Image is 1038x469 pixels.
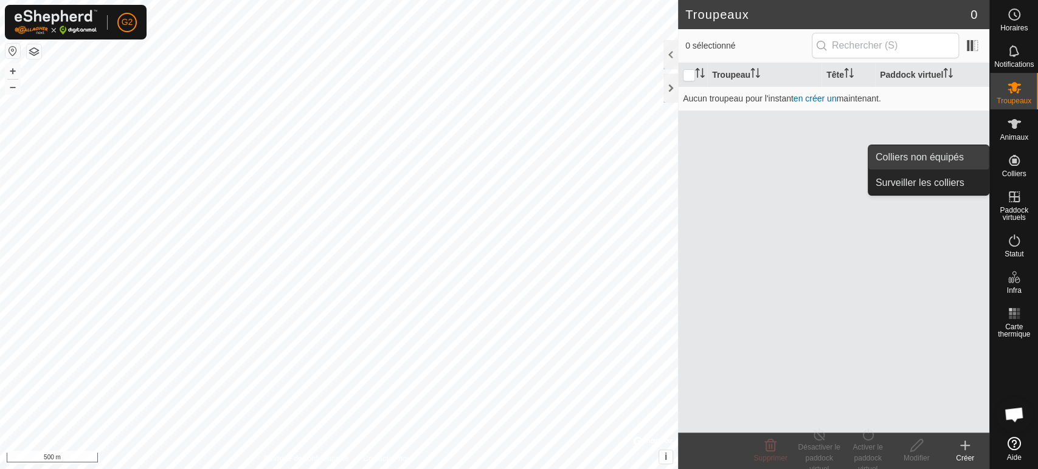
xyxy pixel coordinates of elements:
[363,453,414,464] a: Contactez-nous
[15,10,97,35] img: Logo Gallagher
[1000,24,1028,32] span: Horaires
[822,63,875,87] th: Tête
[844,70,854,80] p-sorticon: Activer pour trier
[994,61,1034,68] span: Notifications
[993,207,1035,221] span: Paddock virtuels
[876,150,964,165] span: Colliers non équipés
[876,176,964,190] span: Surveiller les colliers
[750,70,760,80] p-sorticon: Activer pour trier
[996,396,1033,433] div: Open chat
[678,86,989,111] td: Aucun troupeau pour l'instant maintenant.
[5,80,20,94] button: –
[685,39,812,52] span: 0 sélectionné
[941,453,989,464] div: Créer
[997,97,1031,104] span: Troupeaux
[868,171,989,195] a: Surveiller les colliers
[1006,287,1021,294] span: Infra
[122,16,133,29] span: G2
[1006,454,1021,461] span: Aide
[27,44,41,59] button: Couches de carte
[812,33,959,58] input: Rechercher (S)
[685,7,971,22] h2: Troupeaux
[794,94,837,103] a: en créer un
[943,70,953,80] p-sorticon: Activer pour trier
[1002,170,1026,177] span: Colliers
[264,453,348,464] a: Politique de confidentialité
[993,323,1035,338] span: Carte thermique
[990,432,1038,466] a: Aide
[971,5,977,24] span: 0
[868,145,989,169] a: Colliers non équipés
[695,70,705,80] p-sorticon: Activer pour trier
[875,63,989,87] th: Paddock virtuel
[1005,250,1023,258] span: Statut
[1000,134,1028,141] span: Animaux
[753,454,787,462] span: Supprimer
[707,63,822,87] th: Troupeau
[5,64,20,78] button: +
[892,453,941,464] div: Modifier
[665,451,667,462] span: i
[659,450,673,464] button: i
[5,44,20,58] button: Réinitialiser la carte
